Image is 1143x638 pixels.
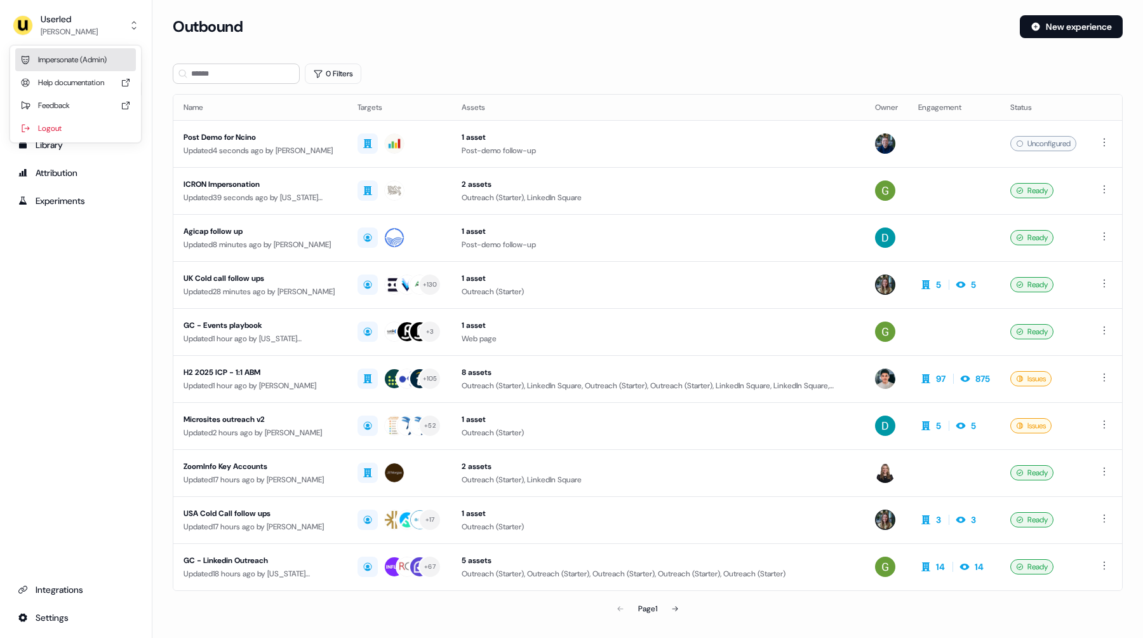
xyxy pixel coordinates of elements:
[15,117,136,140] div: Logout
[41,25,98,38] div: [PERSON_NAME]
[15,71,136,94] div: Help documentation
[10,46,141,142] div: Userled[PERSON_NAME]
[15,48,136,71] div: Impersonate (Admin)
[10,10,142,41] button: Userled[PERSON_NAME]
[15,94,136,117] div: Feedback
[41,13,98,25] div: Userled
